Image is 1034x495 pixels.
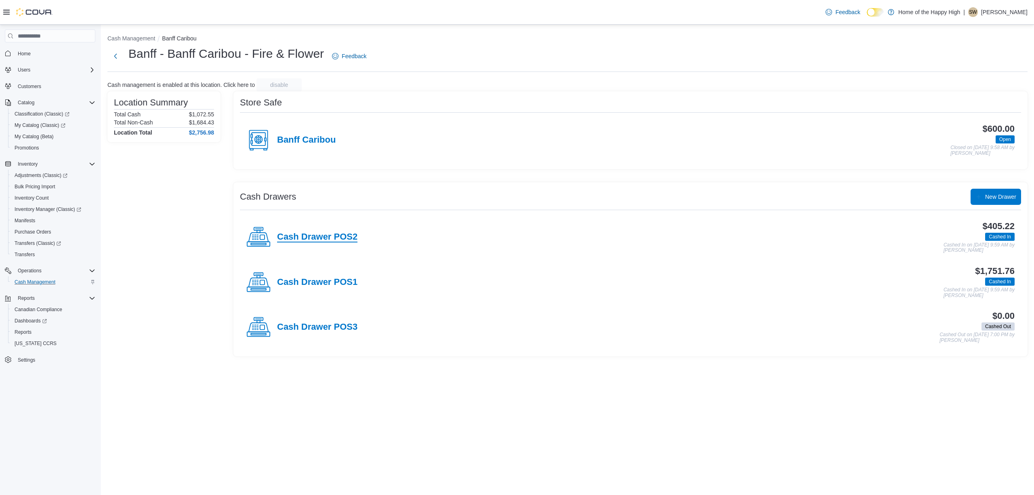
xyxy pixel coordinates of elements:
span: Cashed In [989,278,1011,285]
button: Customers [2,80,99,92]
span: Cashed In [985,278,1015,286]
div: Spencer Warriner [968,7,978,17]
h4: Banff Caribou [277,135,336,145]
span: Transfers [15,251,35,258]
a: Dashboards [11,316,50,326]
span: Promotions [15,145,39,151]
button: Bulk Pricing Import [8,181,99,192]
button: Users [2,64,99,76]
h1: Banff - Banff Caribou - Fire & Flower [128,46,324,62]
span: Open [999,136,1011,143]
p: Home of the Happy High [898,7,960,17]
span: Settings [18,357,35,363]
h3: $405.22 [983,221,1015,231]
h4: Location Total [114,129,152,136]
span: Classification (Classic) [11,109,95,119]
span: Manifests [11,216,95,225]
a: My Catalog (Beta) [11,132,57,141]
button: disable [256,78,302,91]
a: [US_STATE] CCRS [11,339,60,348]
span: Transfers (Classic) [11,238,95,248]
button: Cash Management [8,276,99,288]
a: Customers [15,82,44,91]
span: Inventory Manager (Classic) [11,204,95,214]
a: Adjustments (Classic) [11,171,71,180]
button: Settings [2,354,99,366]
span: Customers [18,83,41,90]
button: Next [107,48,124,64]
span: Bulk Pricing Import [15,183,55,190]
nav: Complex example [5,44,95,387]
a: My Catalog (Classic) [11,120,69,130]
span: Washington CCRS [11,339,95,348]
button: Reports [2,293,99,304]
h6: Total Cash [114,111,141,118]
a: Dashboards [8,315,99,326]
a: Canadian Compliance [11,305,65,314]
button: Inventory [15,159,41,169]
span: Home [18,51,31,57]
h6: Total Non-Cash [114,119,153,126]
span: Purchase Orders [11,227,95,237]
a: Inventory Manager (Classic) [8,204,99,215]
span: Reports [11,327,95,337]
a: Inventory Count [11,193,52,203]
span: Reports [15,329,32,335]
a: Reports [11,327,35,337]
span: Users [18,67,30,73]
p: | [963,7,965,17]
a: Feedback [329,48,370,64]
span: Customers [15,81,95,91]
button: Manifests [8,215,99,226]
p: Cashed In on [DATE] 9:59 AM by [PERSON_NAME] [944,242,1015,253]
a: Transfers (Classic) [11,238,64,248]
span: New Drawer [985,193,1016,201]
span: Inventory [15,159,95,169]
span: Operations [18,268,42,274]
span: Feedback [342,52,366,60]
span: [US_STATE] CCRS [15,340,57,347]
button: My Catalog (Beta) [8,131,99,142]
button: Operations [15,266,45,276]
h4: $2,756.98 [189,129,214,136]
span: Cashed Out [985,323,1011,330]
span: My Catalog (Classic) [11,120,95,130]
button: Users [15,65,34,75]
a: Purchase Orders [11,227,55,237]
button: New Drawer [971,189,1021,205]
h4: Cash Drawer POS1 [277,277,357,288]
p: Cashed In on [DATE] 9:59 AM by [PERSON_NAME] [944,287,1015,298]
span: My Catalog (Beta) [15,133,54,140]
button: Home [2,47,99,59]
span: Reports [18,295,35,301]
span: Inventory Count [15,195,49,201]
h4: Cash Drawer POS2 [277,232,357,242]
span: Cash Management [11,277,95,287]
h3: Cash Drawers [240,192,296,202]
span: Canadian Compliance [11,305,95,314]
button: Catalog [15,98,38,107]
span: Cashed In [989,233,1011,240]
span: Bulk Pricing Import [11,182,95,192]
span: Canadian Compliance [15,306,62,313]
button: Promotions [8,142,99,154]
span: My Catalog (Classic) [15,122,65,128]
span: Inventory Manager (Classic) [15,206,81,213]
input: Dark Mode [867,8,884,17]
p: $1,684.43 [189,119,214,126]
span: My Catalog (Beta) [11,132,95,141]
span: Settings [15,355,95,365]
span: Cashed In [985,233,1015,241]
span: Dashboards [11,316,95,326]
p: Cash management is enabled at this location. Click here to [107,82,255,88]
span: Dashboards [15,318,47,324]
span: Transfers [11,250,95,259]
span: Home [15,48,95,58]
button: Purchase Orders [8,226,99,238]
span: disable [270,81,288,89]
button: [US_STATE] CCRS [8,338,99,349]
span: Reports [15,293,95,303]
a: Transfers (Classic) [8,238,99,249]
a: Promotions [11,143,42,153]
